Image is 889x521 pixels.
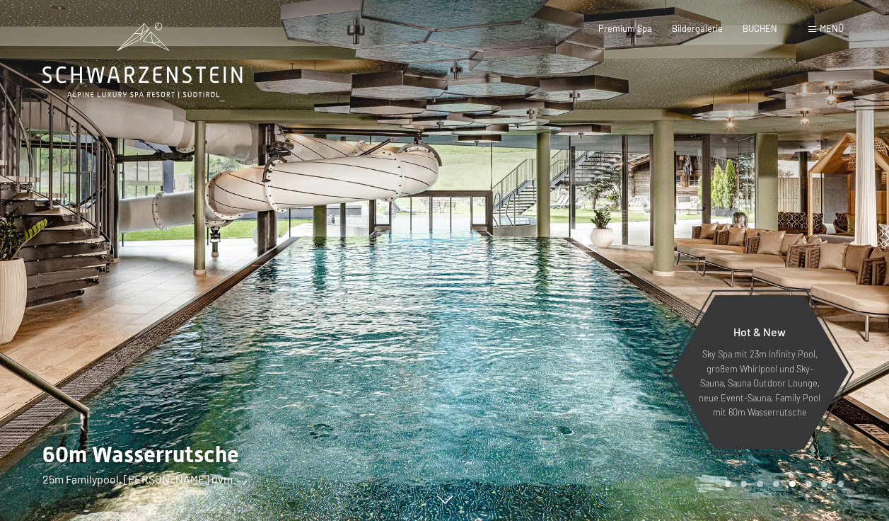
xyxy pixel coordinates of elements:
[670,294,849,450] a: Hot & New Sky Spa mit 23m Infinity Pool, großem Whirlpool und Sky-Sauna, Sauna Outdoor Lounge, ne...
[743,23,777,34] a: BUCHEN
[698,347,821,419] p: Sky Spa mit 23m Infinity Pool, großem Whirlpool und Sky-Sauna, Sauna Outdoor Lounge, neue Event-S...
[789,481,796,487] div: Carousel Page 5 (Current Slide)
[773,481,779,487] div: Carousel Page 4
[598,23,652,34] a: Premium Spa
[720,481,844,487] div: Carousel Pagination
[821,481,827,487] div: Carousel Page 7
[733,325,786,338] span: Hot & New
[672,23,723,34] a: Bildergalerie
[740,481,747,487] div: Carousel Page 2
[806,481,812,487] div: Carousel Page 6
[837,481,844,487] div: Carousel Page 8
[820,23,844,34] span: Menü
[725,481,731,487] div: Carousel Page 1
[757,481,763,487] div: Carousel Page 3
